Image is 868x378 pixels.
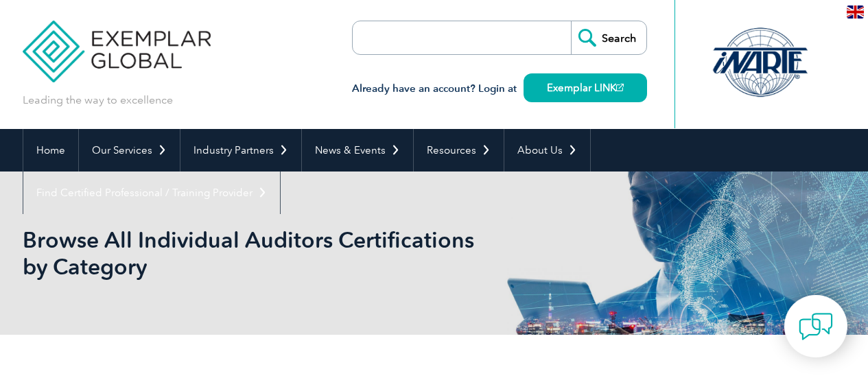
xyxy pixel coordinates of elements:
[23,172,280,214] a: Find Certified Professional / Training Provider
[23,129,78,172] a: Home
[23,226,550,280] h1: Browse All Individual Auditors Certifications by Category
[79,129,180,172] a: Our Services
[847,5,864,19] img: en
[799,309,833,344] img: contact-chat.png
[302,129,413,172] a: News & Events
[352,80,647,97] h3: Already have an account? Login at
[571,21,646,54] input: Search
[524,73,647,102] a: Exemplar LINK
[180,129,301,172] a: Industry Partners
[616,84,624,91] img: open_square.png
[414,129,504,172] a: Resources
[504,129,590,172] a: About Us
[23,93,173,108] p: Leading the way to excellence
